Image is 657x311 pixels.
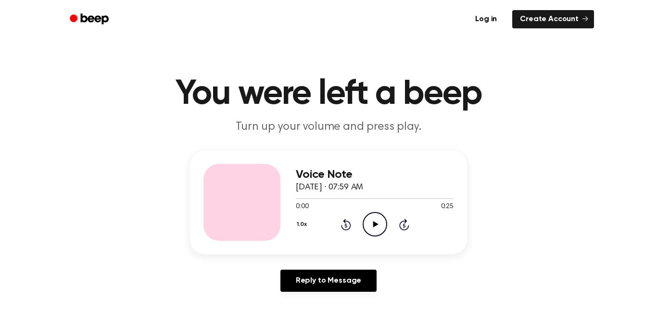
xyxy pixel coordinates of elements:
[441,202,454,212] span: 0:25
[296,183,363,192] span: [DATE] · 07:59 AM
[296,216,310,233] button: 1.0x
[296,202,308,212] span: 0:00
[82,77,575,112] h1: You were left a beep
[466,8,506,30] a: Log in
[512,10,594,28] a: Create Account
[144,119,513,135] p: Turn up your volume and press play.
[296,168,454,181] h3: Voice Note
[63,10,117,29] a: Beep
[280,270,377,292] a: Reply to Message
